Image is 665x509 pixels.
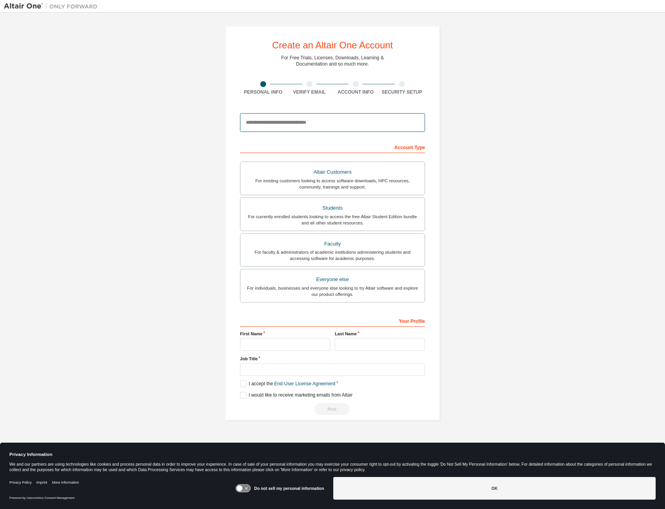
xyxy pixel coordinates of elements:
label: Last Name [335,331,425,337]
div: Your Profile [240,314,425,327]
a: End-User License Agreement [274,381,336,386]
label: Job Title [240,356,425,362]
div: Personal Info [240,89,286,95]
div: For Free Trials, Licenses, Downloads, Learning & Documentation and so much more. [281,55,384,67]
div: For currently enrolled students looking to access the free Altair Student Edition bundle and all ... [245,214,420,226]
label: First Name [240,331,330,337]
div: Security Setup [379,89,425,95]
div: Verify Email [286,89,333,95]
div: Read and acccept EULA to continue [240,403,425,415]
div: Altair Customers [245,167,420,178]
div: For faculty & administrators of academic institutions administering students and accessing softwa... [245,249,420,262]
div: For existing customers looking to access software downloads, HPC resources, community, trainings ... [245,178,420,190]
div: Students [245,203,420,214]
label: I accept the [240,381,335,387]
div: For individuals, businesses and everyone else looking to try Altair software and explore our prod... [245,285,420,297]
div: Account Type [240,141,425,153]
img: Altair One [4,2,101,10]
div: Create an Altair One Account [272,41,393,50]
div: Faculty [245,238,420,249]
div: Account Info [332,89,379,95]
div: Everyone else [245,274,420,285]
label: I would like to receive marketing emails from Altair [240,392,352,399]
